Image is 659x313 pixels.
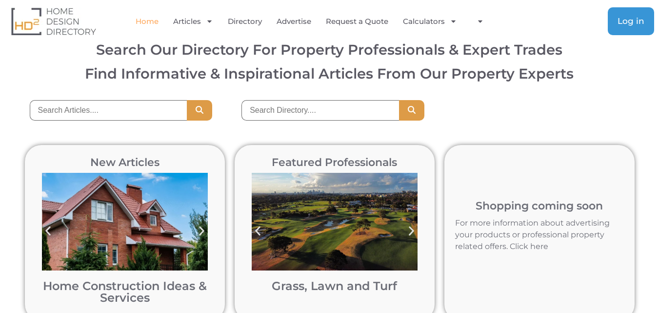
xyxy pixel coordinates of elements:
div: Previous slide [37,220,59,242]
nav: Menu [135,10,492,33]
div: 1 / 12 [247,168,422,309]
a: Request a Quote [326,10,388,33]
h2: Featured Professionals [247,157,422,168]
a: Articles [173,10,213,33]
a: Home [136,10,159,33]
h2: New Articles [37,157,213,168]
div: 1 / 12 [37,168,213,309]
a: Log in [608,7,654,35]
a: Directory [228,10,262,33]
input: Search Directory.... [241,100,399,121]
div: Next slide [400,220,422,242]
a: Home Construction Ideas & Services [43,279,207,305]
span: Log in [618,17,644,25]
div: Next slide [191,220,213,242]
h2: Search Our Directory For Property Professionals & Expert Trades [16,42,643,57]
img: Bonnie Doon Golf Club in Sydney post turf pigment [252,173,418,271]
a: Grass, Lawn and Turf [272,279,397,293]
button: Search [399,100,424,121]
h3: Find Informative & Inspirational Articles From Our Property Experts [16,66,643,81]
input: Search Articles.... [30,100,187,121]
div: Previous slide [247,220,269,242]
a: Calculators [403,10,457,33]
button: Search [187,100,212,121]
a: Advertise [277,10,311,33]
